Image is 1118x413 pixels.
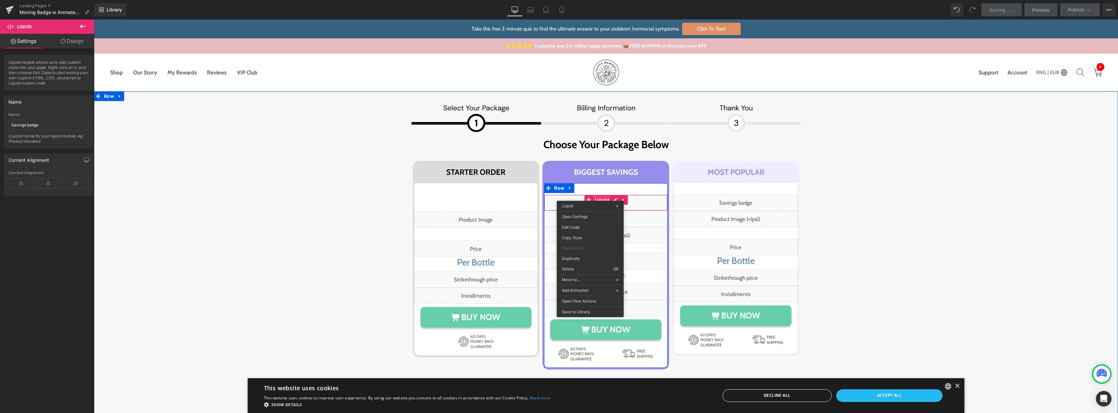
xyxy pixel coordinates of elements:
h1: STARTER ORDER [319,146,446,159]
span: Saving [989,7,1006,13]
span: Liquid module allows us to add custom code into your page. Right click on it, and then choose Edi... [8,60,88,90]
span: FREE SHIPPING [673,315,689,325]
h2: Choose Your Package Below [317,119,707,131]
div: This website uses cookies [170,363,440,372]
span: 0 [1003,44,1010,51]
a: Read more, opens a new window [436,376,457,381]
a: ⭐⭐⭐⭐⭐ Trusted by over 2.4 million happy customers 📦 FREE SHIPPING on EU orders over €99 [412,23,612,29]
div: Custom name for your liquid module, eg: Product Reviews [8,134,88,148]
a: BUY NOW [327,288,438,308]
a: Shop [16,50,29,56]
span: Open Flow Actions [562,298,618,304]
a: VIP Club [143,50,163,56]
h1: Per Bottle [320,238,444,249]
a: Laptop [523,3,538,16]
span: ⌫ [613,266,618,272]
a: Expand / Collapse [526,175,534,185]
a: ENG|EUR [942,49,973,57]
div: Show details [170,382,457,389]
a: Our Story [39,50,63,56]
button: More [1102,3,1115,16]
a: Expand / Collapse [22,72,30,82]
h1: BIGGEST SAVINGS [448,146,575,159]
span: Duplicate [562,256,618,262]
a: Support [885,48,904,58]
span: Show details [177,382,208,388]
a: Desktop [507,3,523,16]
span: FREE SHIPPING [543,329,559,339]
span: BUY NOW [497,303,536,317]
div: Cookie consent dialog [154,359,871,394]
div: Close [861,364,865,369]
button: Publish [1060,3,1100,16]
a: Design [48,34,96,48]
span: EUR [956,49,965,57]
h1: Per Bottle [580,236,704,247]
a: Tablet [538,3,554,16]
nav: Main navigation [16,48,163,58]
span: Click To Start [588,3,647,16]
a: Preview [1024,3,1058,16]
a: Landing Pages [19,3,94,8]
span: Add Animation [562,288,617,293]
div: Open Intercom Messenger [1096,391,1111,407]
span: Edit Code [562,225,618,230]
span: Save to Library [562,309,618,315]
span: BUY NOW [627,289,666,303]
span: 60 DAYS MONEY BACK GUARANTEE [606,313,630,328]
div: Content Alignment [8,171,88,175]
img: b2b2b245.png [967,50,973,56]
span: Delete [562,266,613,272]
span: ENG [942,49,952,57]
span: Library [107,7,122,13]
a: Open cart [999,46,1008,58]
a: Mobile [554,3,569,16]
div: Content Alignment [8,154,49,163]
div: Name [8,96,21,105]
span: 60 DAYS MONEY BACK GUARANTEE [476,327,500,342]
a: Reviews [113,50,133,56]
a: BUY NOW [456,300,567,320]
span: 60 DAYS MONEY BACK GUARANTEE [376,315,400,330]
span: BUY NOW [367,291,406,305]
span: Liquid [499,175,517,185]
button: Redo [966,3,979,16]
a: New Library [94,3,126,16]
span: Liquid [562,203,573,208]
span: Row [8,72,22,82]
span: Open Settings [562,214,618,220]
span: This website uses cookies to improve user experience. By using our website you consent to all coo... [170,376,435,381]
span: Preview [1032,6,1050,13]
div: Name [8,112,88,117]
h1: Per Bottle [450,250,574,261]
span: Liquid [17,24,32,29]
h1: Most popular [578,146,705,159]
div: Accept all [742,370,849,382]
a: BUY NOW [586,286,697,306]
span: Row [459,164,472,174]
a: Account [914,48,933,58]
div: Decline all [629,370,738,382]
span: Move to... [562,277,617,283]
span: Publish [1068,7,1084,12]
img: HM_Logo_Black_1.webp [499,40,525,66]
span: Moving Badge w Animated Text [19,10,82,15]
a: Expand / Collapse [472,164,480,174]
span: Copy Style [562,235,618,241]
span: Paste Style [562,245,618,251]
button: Undo [950,3,963,16]
a: My Rewards [73,50,103,56]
